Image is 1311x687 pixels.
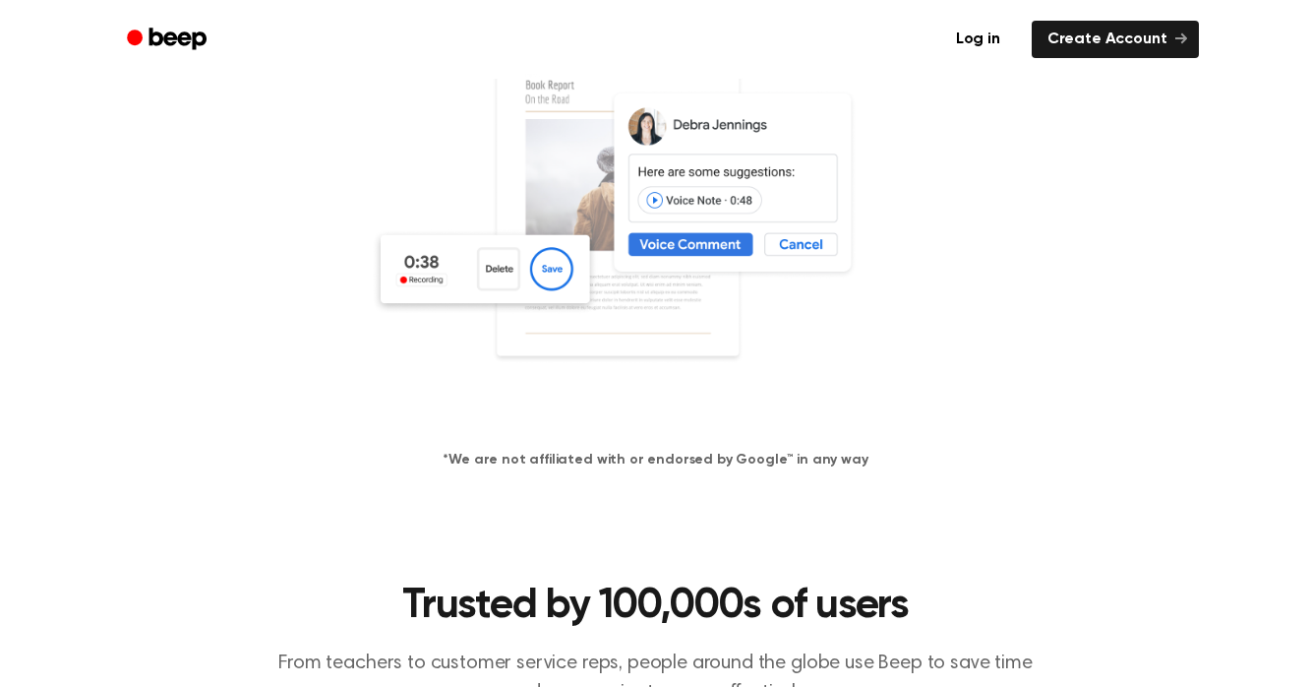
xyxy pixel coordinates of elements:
a: Log in [936,17,1020,62]
img: Voice Comments on Docs and Recording Widget [371,40,941,418]
a: Beep [113,21,224,59]
h4: *We are not affiliated with or endorsed by Google™ in any way [24,450,1287,470]
a: Create Account [1032,21,1199,58]
h2: Trusted by 100,000s of users [278,581,1034,633]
